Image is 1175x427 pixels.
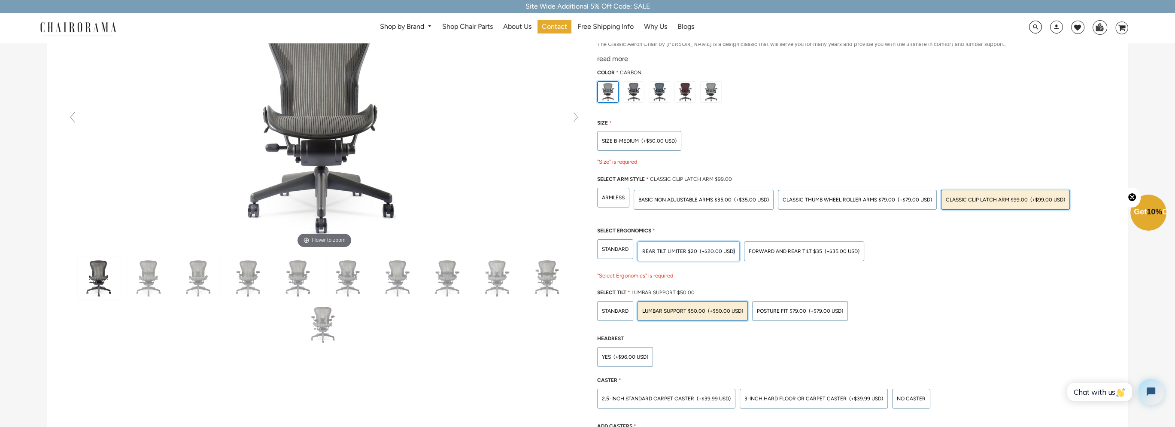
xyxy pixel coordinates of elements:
[1134,207,1173,216] span: Get Off
[809,308,843,314] span: (+$79.00 USD)
[602,246,628,252] span: STANDARD
[749,248,822,254] span: Forward And Rear Tilt $35
[757,308,806,314] span: POSTURE FIT $79.00
[376,256,419,299] img: Classic Aeron Chair (Renewed) - chairorama
[701,82,721,102] img: https://apo-admin.mageworx.com/front/img/chairorama.myshopify.com/ae6848c9e4cbaa293e2d516f385ec6e...
[302,303,345,346] img: Classic Aeron Chair (Renewed) - chairorama
[700,249,735,254] span: (+$20.00 USD)
[597,159,1111,166] div: "Size" is required
[1093,21,1106,34] img: WhatsApp_Image_2024-07-12_at_16.23.01.webp
[642,248,697,254] span: Rear Tilt Limiter $20
[783,197,895,203] span: Classic Thumb Wheel Roller Arms $79.00
[620,70,641,76] span: Carbon
[675,82,695,102] img: https://apo-admin.mageworx.com/front/img/chairorama.myshopify.com/f0a8248bab2644c909809aada6fe08d...
[597,377,617,383] span: Caster
[327,256,370,299] img: Classic Aeron Chair (Renewed) - chairorama
[744,396,847,402] span: 3-inch Hard Floor or Carpet Caster
[642,308,705,314] span: LUMBAR SUPPORT $50.00
[1130,195,1166,232] div: Get10%OffClose teaser
[573,20,638,34] a: Free Shipping Info
[177,256,220,299] img: Classic Aeron Chair (Renewed) - chairorama
[597,120,608,126] span: Size
[602,354,611,360] span: Yes
[1147,207,1162,216] span: 10%
[277,256,320,299] img: Classic Aeron Chair (Renewed) - chairorama
[78,256,121,299] img: Classic Aeron Chair (Renewed) - chairorama
[195,117,453,125] a: Hover to zoom
[597,290,626,296] span: Select Tilt
[649,82,670,102] img: https://apo-admin.mageworx.com/front/img/chairorama.myshopify.com/934f279385142bb1386b89575167202...
[641,138,677,143] span: (+$50.00 USD)
[227,256,270,299] img: Classic Aeron Chair (Renewed) - chairorama
[602,396,694,402] span: 2.5-inch Standard Carpet Caster
[946,197,1028,203] span: Classic Clip Latch Arm $99.00
[35,21,121,36] img: chairorama
[825,249,859,254] span: (+$35.00 USD)
[898,197,932,202] span: (+$79.00 USD)
[597,228,651,234] span: Select Ergonomics
[734,197,769,202] span: (+$35.00 USD)
[503,22,531,31] span: About Us
[442,22,493,31] span: Shop Chair Parts
[650,176,732,182] span: Classic Clip Latch Arm $99.00
[426,256,469,299] img: Classic Aeron Chair (Renewed) - chairorama
[602,308,628,314] span: STANDARD
[602,195,625,201] span: ARMLESS
[1058,372,1171,412] iframe: Tidio Chat
[597,335,624,342] span: Headrest
[708,308,743,314] span: (+$50.00 USD)
[697,396,731,401] span: (+$39.99 USD)
[638,197,732,203] span: BASIC NON ADJUSTABLE ARMS $35.00
[376,20,436,34] a: Shop by Brand
[849,396,883,401] span: (+$39.99 USD)
[644,22,667,31] span: Why Us
[597,70,615,76] span: Color
[542,22,567,31] span: Contact
[597,55,1111,64] div: read more
[577,22,634,31] span: Free Shipping Info
[597,41,1006,47] span: The Classic Aeron Chair by [PERSON_NAME] is a design classic that will serve you for many years a...
[526,256,569,299] img: Classic Aeron Chair (Renewed) - chairorama
[613,354,648,360] span: (+$96.00 USD)
[673,20,698,34] a: Blogs
[476,256,519,299] img: Classic Aeron Chair (Renewed) - chairorama
[537,20,571,34] a: Contact
[128,256,170,299] img: Classic Aeron Chair (Renewed) - chairorama
[438,20,497,34] a: Shop Chair Parts
[677,22,694,31] span: Blogs
[597,272,1111,280] div: "Select Ergonomics" is required
[1123,188,1141,207] button: Close teaser
[897,396,926,402] span: No caster
[598,82,618,102] img: https://apo-admin.mageworx.com/front/img/chairorama.myshopify.com/ae6848c9e4cbaa293e2d516f385ec6e...
[640,20,671,34] a: Why Us
[597,176,645,182] span: Select Arm Style
[1030,197,1065,202] span: (+$99.00 USD)
[499,20,536,34] a: About Us
[623,82,644,102] img: https://apo-admin.mageworx.com/front/img/chairorama.myshopify.com/f520d7dfa44d3d2e85a5fe9a0a95ca9...
[602,138,639,144] span: SIZE B-MEDIUM
[632,290,695,296] span: LUMBAR SUPPORT $50.00
[158,20,917,36] nav: DesktopNavigation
